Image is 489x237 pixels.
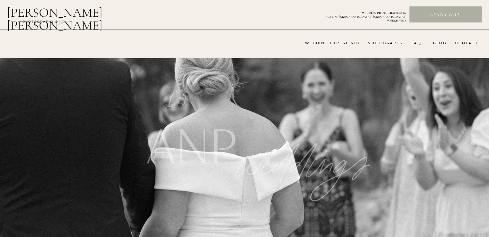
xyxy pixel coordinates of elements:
a: WEDDING PHOTOGRAPHER INAUSTIN | [GEOGRAPHIC_DATA] | [GEOGRAPHIC_DATA] | WORLDWIDE [315,11,406,18]
p: WEDDING PHOTOGRAPHER IN AUSTIN | [GEOGRAPHIC_DATA] | [GEOGRAPHIC_DATA] | WORLDWIDE [315,11,406,18]
a: photography & [19,20,61,27]
a: bLog [431,41,447,46]
h1: anp [146,121,234,167]
a: Lets chat [410,12,480,19]
a: [PERSON_NAME] [PERSON_NAME] [7,6,136,22]
a: videography [366,41,403,46]
a: FILMs [53,17,77,25]
a: CONTACT [453,41,478,46]
a: FAQ [408,41,421,46]
a: wedding experience [296,41,361,46]
p: WEDDINGS [226,111,386,158]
